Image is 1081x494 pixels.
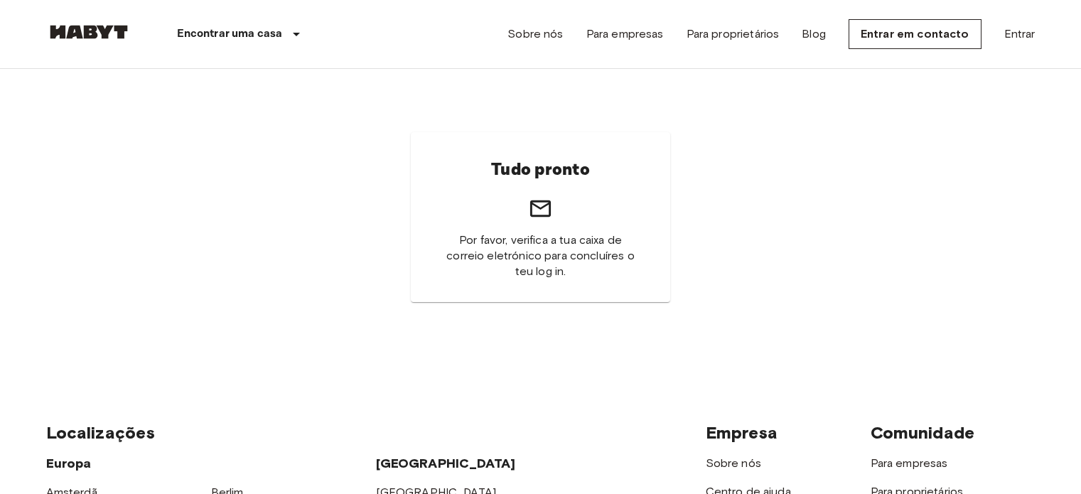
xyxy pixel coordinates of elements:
[849,19,981,49] a: Entrar em contacto
[445,232,636,279] span: Por favor, verifica a tua caixa de correio eletrónico para concluíres o teu log in.
[706,422,778,443] span: Empresa
[507,26,563,43] a: Sobre nós
[687,26,780,43] a: Para proprietários
[46,25,131,39] img: Habyt
[586,26,664,43] a: Para empresas
[491,155,589,185] h6: Tudo pronto
[802,26,826,43] a: Blog
[46,456,92,471] span: Europa
[177,26,283,43] p: Encontrar uma casa
[46,422,156,443] span: Localizações
[871,422,975,443] span: Comunidade
[1004,26,1036,43] a: Entrar
[871,456,948,470] a: Para empresas
[376,456,516,471] span: [GEOGRAPHIC_DATA]
[706,456,761,470] a: Sobre nós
